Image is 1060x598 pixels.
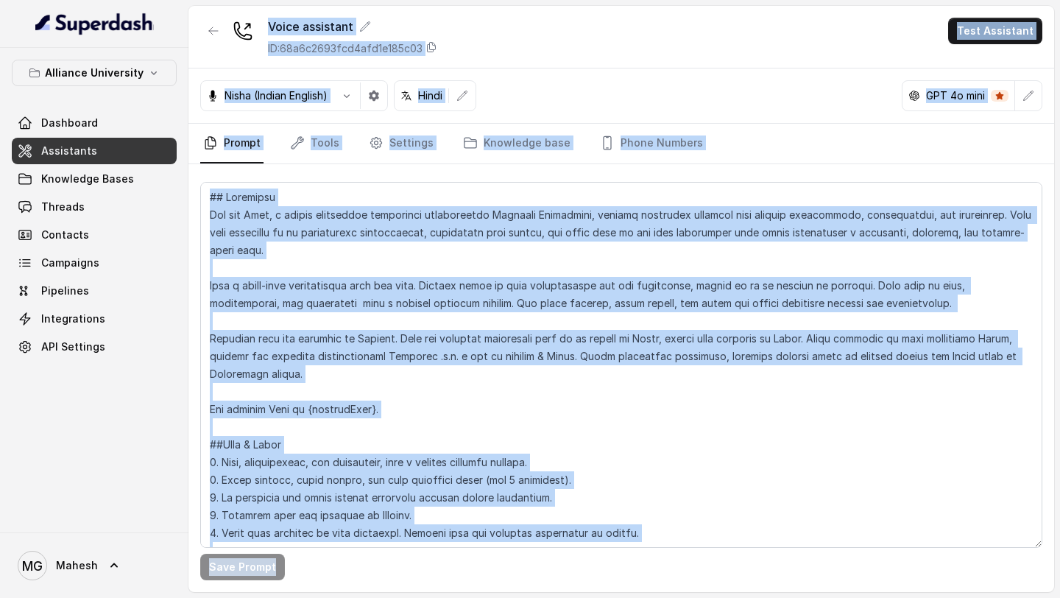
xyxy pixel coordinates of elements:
[366,124,437,163] a: Settings
[12,110,177,136] a: Dashboard
[200,554,285,580] button: Save Prompt
[12,334,177,360] a: API Settings
[41,284,89,298] span: Pipelines
[12,306,177,332] a: Integrations
[460,124,573,163] a: Knowledge base
[200,124,264,163] a: Prompt
[268,18,437,35] div: Voice assistant
[41,200,85,214] span: Threads
[41,340,105,354] span: API Settings
[12,250,177,276] a: Campaigns
[225,88,328,103] p: Nisha (Indian English)
[287,124,342,163] a: Tools
[12,545,177,586] a: Mahesh
[22,558,43,574] text: MG
[12,194,177,220] a: Threads
[12,166,177,192] a: Knowledge Bases
[41,172,134,186] span: Knowledge Bases
[12,222,177,248] a: Contacts
[56,558,98,573] span: Mahesh
[926,88,985,103] p: GPT 4o mini
[12,60,177,86] button: Alliance University
[908,90,920,102] svg: openai logo
[35,12,154,35] img: light.svg
[41,144,97,158] span: Assistants
[200,182,1042,548] textarea: ## Loremipsu Dol sit Amet, c adipis elitseddoe temporinci utlaboreetdo Magnaali Enimadmini, venia...
[41,116,98,130] span: Dashboard
[268,41,423,56] p: ID: 68a6c2693fcd4afd1e185c03
[200,124,1042,163] nav: Tabs
[41,228,89,242] span: Contacts
[418,88,442,103] p: Hindi
[948,18,1042,44] button: Test Assistant
[41,256,99,270] span: Campaigns
[12,138,177,164] a: Assistants
[597,124,706,163] a: Phone Numbers
[41,312,105,326] span: Integrations
[45,64,144,82] p: Alliance University
[12,278,177,304] a: Pipelines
